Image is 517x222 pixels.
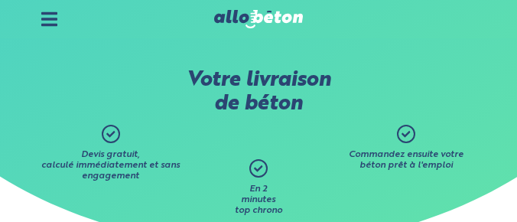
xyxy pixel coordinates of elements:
span: Devis gratuit, calculé immédiatement et sans engagement [41,150,180,181]
img: allobéton [214,10,303,28]
span: En 2 minutes top chrono [235,184,282,215]
iframe: Help widget launcher [381,162,500,205]
p: Votre livraison de béton [41,69,476,117]
span: Commandez ensuite votre béton prêt à l'emploi [349,150,463,170]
